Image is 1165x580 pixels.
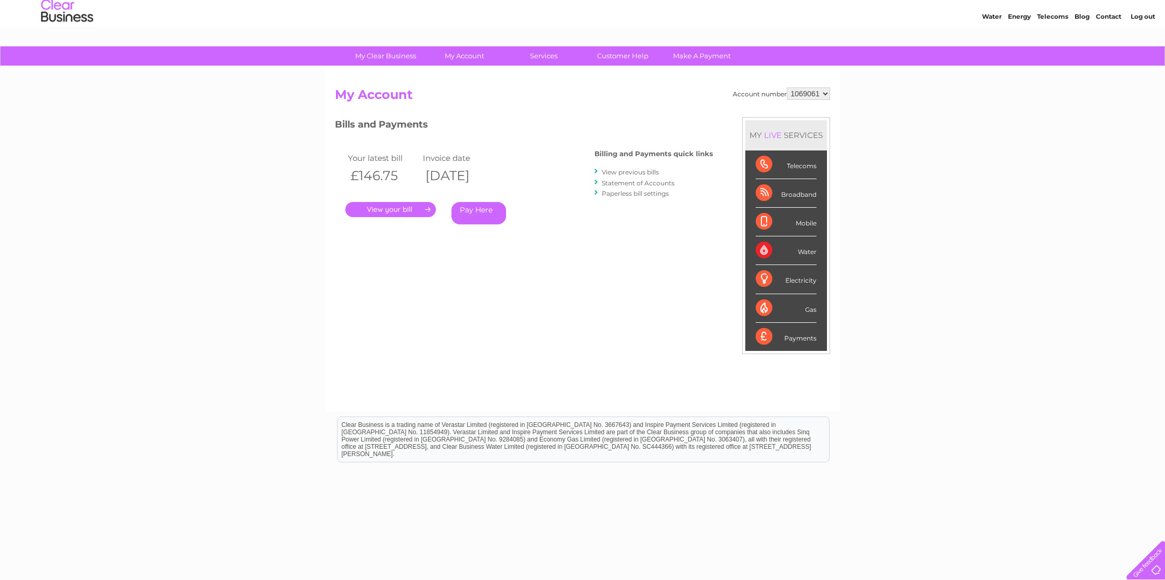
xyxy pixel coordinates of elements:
[659,46,745,66] a: Make A Payment
[420,165,495,186] th: [DATE]
[1037,44,1068,52] a: Telecoms
[756,150,817,179] div: Telecoms
[745,120,827,150] div: MY SERVICES
[335,117,713,135] h3: Bills and Payments
[969,5,1041,18] a: 0333 014 3131
[420,151,495,165] td: Invoice date
[756,208,817,236] div: Mobile
[345,165,420,186] th: £146.75
[345,151,420,165] td: Your latest bill
[343,46,429,66] a: My Clear Business
[756,323,817,351] div: Payments
[756,265,817,294] div: Electricity
[1096,44,1121,52] a: Contact
[501,46,587,66] a: Services
[451,202,506,224] a: Pay Here
[756,294,817,323] div: Gas
[580,46,666,66] a: Customer Help
[41,27,94,59] img: logo.png
[602,168,659,176] a: View previous bills
[1131,44,1155,52] a: Log out
[1075,44,1090,52] a: Blog
[762,130,784,140] div: LIVE
[594,150,713,158] h4: Billing and Payments quick links
[756,179,817,208] div: Broadband
[1008,44,1031,52] a: Energy
[345,202,436,217] a: .
[602,190,669,197] a: Paperless bill settings
[338,6,829,51] div: Clear Business is a trading name of Verastar Limited (registered in [GEOGRAPHIC_DATA] No. 3667643...
[982,44,1002,52] a: Water
[602,179,675,187] a: Statement of Accounts
[335,87,830,107] h2: My Account
[422,46,508,66] a: My Account
[756,236,817,265] div: Water
[733,87,830,100] div: Account number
